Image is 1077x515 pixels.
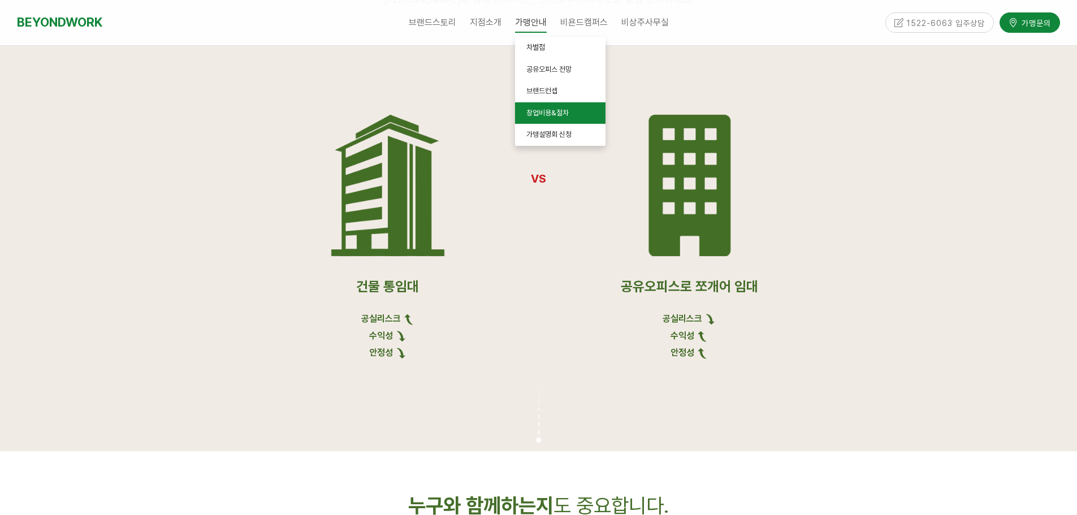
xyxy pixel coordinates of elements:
span: 가맹안내 [515,13,547,33]
img: 4e369f2f3c3a8.png [395,331,406,342]
img: 8670ce05d15a9.png [697,331,708,342]
span: VS [531,172,546,185]
span: 비욘드캠퍼스 [560,17,608,28]
strong: 공실리스크 [361,313,401,324]
span: 브랜드컨셉 [526,86,557,95]
span: 브랜드스토리 [409,17,456,28]
a: 가맹설명회 신청 [515,124,605,146]
span: 비상주사무실 [621,17,669,28]
a: 비상주사무실 [615,8,676,37]
span: 차별점 [526,43,545,51]
span: 가맹문의 [1018,18,1051,29]
span: 안정성 [671,347,694,358]
span: 창업비용&절차 [526,109,569,117]
a: 비욘드캠퍼스 [553,8,615,37]
span: 수익성 [671,330,694,341]
a: 가맹문의 [1000,12,1060,32]
span: 공유오피스 전망 [526,65,572,73]
a: 공유오피스 전망 [515,59,605,81]
span: 안정성 [369,347,393,358]
img: 5139bcb852f20.png [697,348,708,359]
a: BEYONDWORK [17,12,102,33]
span: 공유오피스로 쪼개어 임대 [621,278,758,295]
span: 수익성 [369,330,393,341]
a: 브랜드스토리 [402,8,463,37]
span: 지점소개 [470,17,501,28]
span: 건물 통임대 [356,278,419,295]
strong: 공실리스크 [663,313,702,324]
a: 브랜드컨셉 [515,80,605,102]
img: 97523710ee5d7.png [395,348,406,359]
img: ee16222d14228.png [704,314,716,325]
a: 차별점 [515,37,605,59]
a: 지점소개 [463,8,508,37]
span: 가맹설명회 신청 [526,130,572,139]
a: 창업비용&절차 [515,102,605,124]
a: 가맹안내 [508,8,553,37]
img: 8aff2160ddc09.png [403,314,414,325]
